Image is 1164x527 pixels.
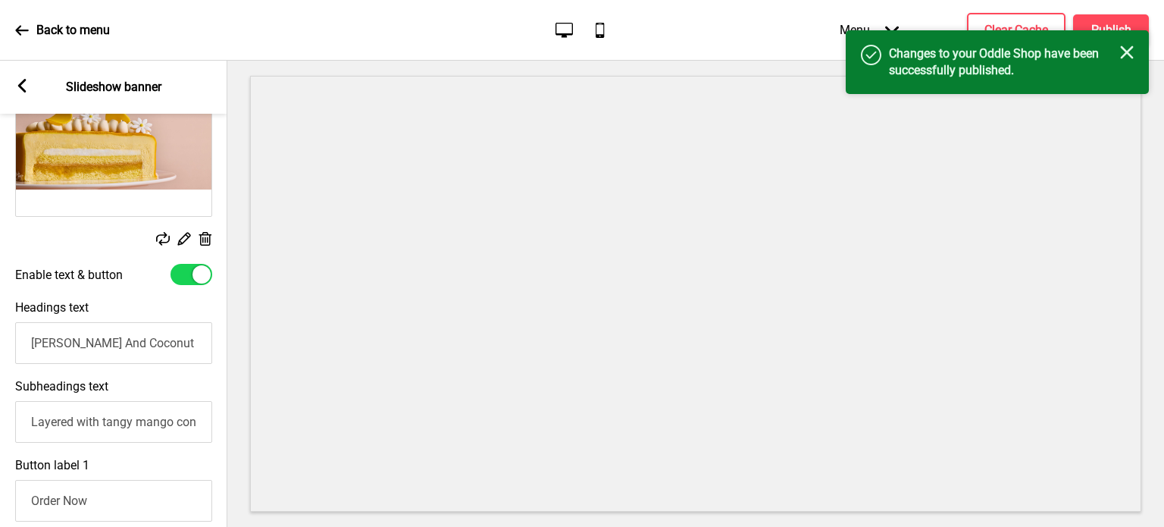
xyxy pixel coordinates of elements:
button: Clear Cache [967,13,1065,48]
label: Enable text & button [15,268,123,282]
button: Publish [1073,14,1149,46]
p: Slideshow banner [66,79,161,96]
h4: Changes to your Oddle Shop have been successfully published. [889,45,1120,79]
a: Back to menu [15,10,110,51]
label: Button label 1 [15,458,89,472]
div: Menu [824,8,914,52]
h4: Clear Cache [984,22,1048,39]
img: Image [16,81,211,216]
label: Subheadings text [15,379,108,394]
h4: Publish [1091,22,1131,39]
label: Headings text [15,300,89,315]
p: Back to menu [36,22,110,39]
